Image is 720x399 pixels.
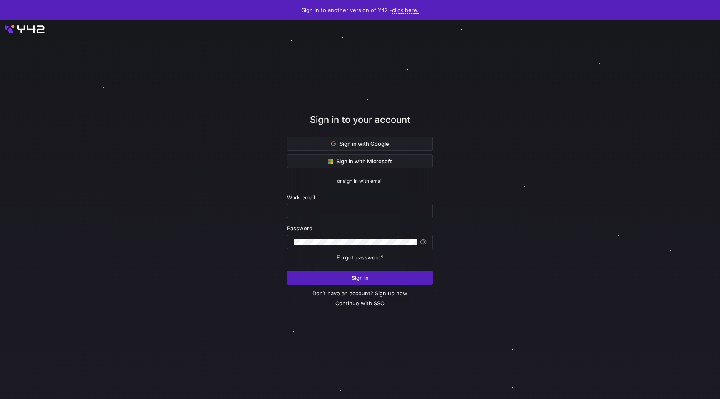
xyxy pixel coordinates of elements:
[287,225,312,232] span: Password
[287,137,433,151] button: Sign in with Google
[335,300,385,307] a: Continue with SSO
[287,271,433,285] button: Sign in
[287,194,315,201] span: Work email
[328,158,392,165] span: Sign in with Microsoft
[287,113,433,137] div: Sign in to your account
[312,290,407,297] a: Don’t have an account? Sign up now
[337,254,384,261] a: Forgot password?
[331,140,389,147] span: Sign in with Google
[352,274,369,281] span: Sign in
[337,178,383,184] span: or sign in with email
[392,7,419,14] a: click here.
[287,154,433,168] button: Sign in with Microsoft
